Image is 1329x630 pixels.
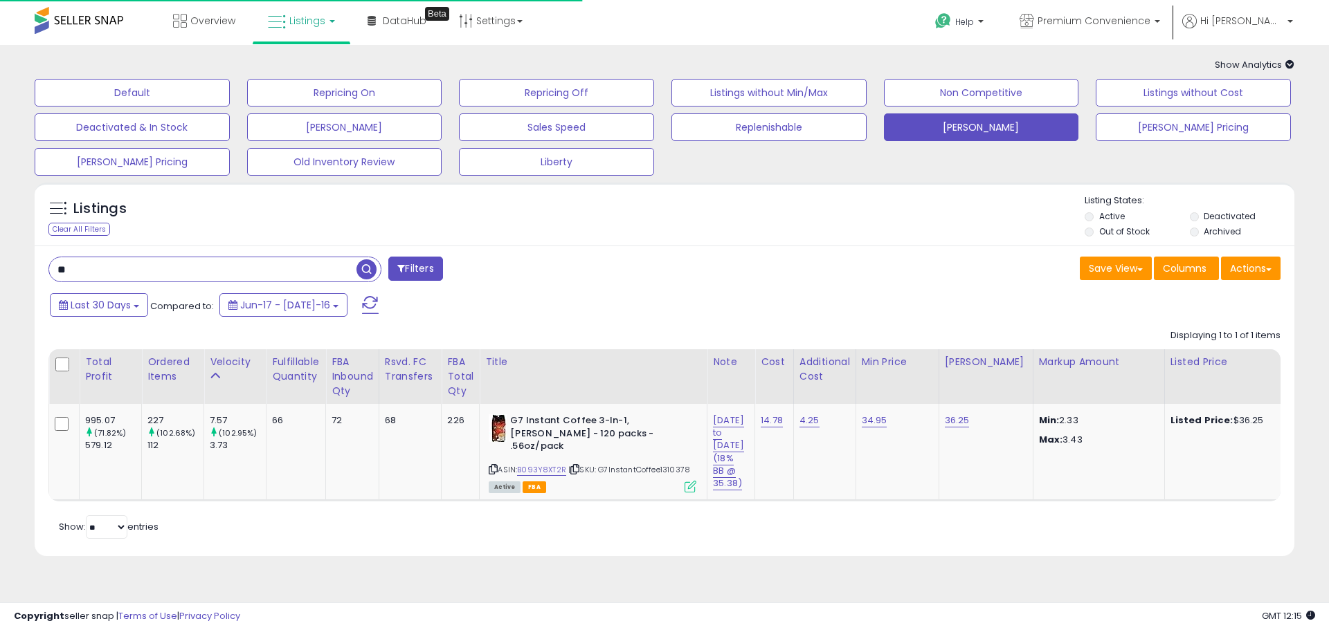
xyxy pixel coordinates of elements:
button: Default [35,79,230,106]
a: [DATE] to [DATE] (18% BB @ 35.38) [713,414,744,490]
span: Hi [PERSON_NAME] [1200,14,1283,28]
div: Cost [761,355,788,369]
p: 3.43 [1039,434,1154,446]
a: 4.25 [799,414,820,427]
span: 2025-08-18 12:15 GMT [1262,609,1315,622]
button: [PERSON_NAME] [247,113,442,141]
div: 3.73 [210,439,266,452]
div: 72 [332,414,368,427]
a: Terms of Use [118,609,177,622]
button: Columns [1154,257,1219,280]
span: Help [955,16,974,28]
span: Overview [190,14,235,28]
div: seller snap | | [14,610,240,623]
img: 41UT-ga-l+L._SL40_.jpg [489,414,507,442]
button: Jun-17 - [DATE]-16 [219,293,347,317]
button: Replenishable [671,113,867,141]
a: Help [924,2,997,45]
small: (102.68%) [156,427,195,438]
small: (102.95%) [219,427,257,438]
button: Last 30 Days [50,293,148,317]
div: 579.12 [85,439,141,452]
h5: Listings [73,199,127,219]
span: Show Analytics [1215,58,1294,71]
i: Get Help [934,12,952,30]
button: Listings without Min/Max [671,79,867,106]
div: Note [713,355,749,369]
div: 68 [385,414,431,427]
button: Deactivated & In Stock [35,113,230,141]
label: Active [1099,210,1125,222]
button: Repricing On [247,79,442,106]
div: Ordered Items [147,355,198,384]
button: Sales Speed [459,113,654,141]
span: | SKU: G7InstantCoffee1310378 [568,464,690,475]
label: Archived [1204,225,1241,237]
button: [PERSON_NAME] [884,113,1079,141]
span: DataHub [383,14,426,28]
div: Listed Price [1170,355,1290,369]
button: [PERSON_NAME] Pricing [35,148,230,176]
span: Columns [1163,261,1206,275]
button: Repricing Off [459,79,654,106]
a: 36.25 [945,414,970,427]
button: Liberty [459,148,654,176]
div: Title [485,355,701,369]
a: B093Y8XT2R [517,464,566,476]
div: Fulfillable Quantity [272,355,320,384]
div: Velocity [210,355,260,369]
strong: Max: [1039,433,1063,446]
a: 14.78 [761,414,783,427]
span: Show: entries [59,520,159,533]
button: [PERSON_NAME] Pricing [1096,113,1291,141]
strong: Min: [1039,414,1060,427]
div: Clear All Filters [48,223,110,236]
span: Jun-17 - [DATE]-16 [240,298,330,312]
button: Non Competitive [884,79,1079,106]
button: Save View [1080,257,1152,280]
p: 2.33 [1039,414,1154,427]
div: FBA Total Qty [447,355,473,398]
label: Deactivated [1204,210,1256,222]
span: FBA [523,481,546,493]
b: Listed Price: [1170,414,1233,427]
button: Actions [1221,257,1281,280]
b: G7 Instant Coffee 3-In-1, [PERSON_NAME] - 120 packs - .56oz/pack [510,414,678,456]
button: Listings without Cost [1096,79,1291,106]
div: 66 [272,414,315,427]
span: Compared to: [150,299,214,313]
button: Filters [388,257,442,281]
div: Additional Cost [799,355,850,384]
div: Rsvd. FC Transfers [385,355,436,384]
span: Last 30 Days [71,298,131,312]
a: Privacy Policy [179,609,240,622]
button: Old Inventory Review [247,148,442,176]
div: ASIN: [489,414,696,491]
a: 34.95 [862,414,887,427]
label: Out of Stock [1099,225,1150,237]
div: FBA inbound Qty [332,355,373,398]
div: 7.57 [210,414,266,427]
div: Displaying 1 to 1 of 1 items [1170,329,1281,342]
span: All listings currently available for purchase on Amazon [489,481,521,493]
p: Listing States: [1085,194,1294,207]
div: Min Price [862,355,933,369]
span: Listings [289,14,325,28]
div: [PERSON_NAME] [945,355,1027,369]
div: 112 [147,439,204,452]
div: Total Profit [85,355,136,384]
div: $36.25 [1170,414,1285,427]
div: 995.07 [85,414,141,427]
div: 226 [447,414,469,427]
div: Markup Amount [1039,355,1159,369]
span: Premium Convenience [1038,14,1150,28]
div: Tooltip anchor [425,7,449,21]
div: 227 [147,414,204,427]
small: (71.82%) [94,427,126,438]
strong: Copyright [14,609,64,622]
a: Hi [PERSON_NAME] [1182,14,1293,45]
